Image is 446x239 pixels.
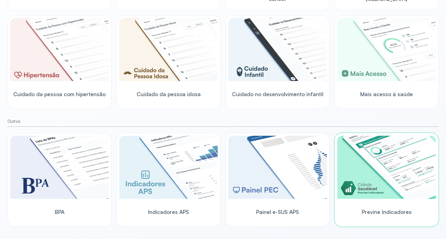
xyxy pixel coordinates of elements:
span: Cuidado da pessoa idosa [137,91,201,97]
span: Cuidado no desenvolvimento infantil [232,91,323,97]
img: child-development.png [228,18,327,81]
span: Cuidado da pessoa com hipertensão [13,91,106,97]
span: Mais acesso à saúde [360,91,413,97]
img: healthcare-greater-access.png [337,18,436,81]
span: BPA [55,209,64,215]
small: Outros [7,119,439,124]
img: pec-panel.png [228,136,327,199]
span: Indicadores APS [148,209,189,215]
img: previne-brasil.png [337,136,436,199]
img: elderly.png [119,18,218,81]
span: Previne Indicadores [362,209,412,215]
span: Painel e-SUS APS [256,209,299,215]
img: bpa.png [10,136,109,199]
img: aps-indicators.png [119,136,218,199]
img: hypertension.png [10,18,109,81]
